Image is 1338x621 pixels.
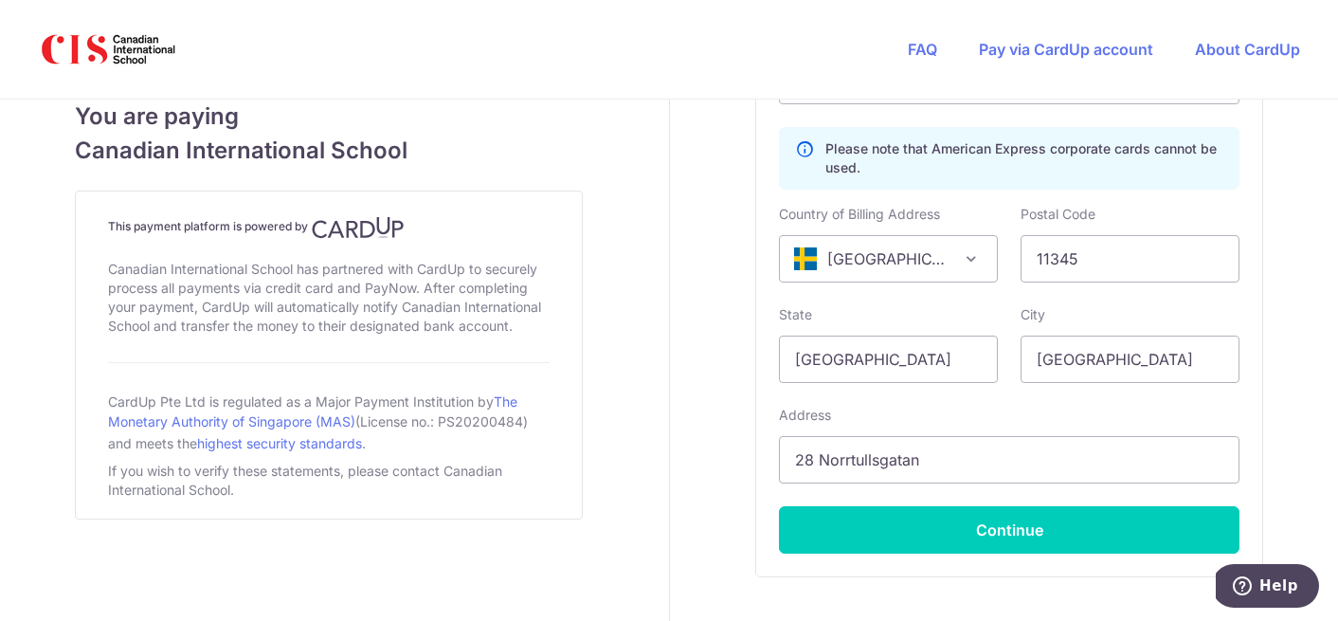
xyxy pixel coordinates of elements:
[908,40,937,59] a: FAQ
[1021,305,1045,324] label: City
[108,216,550,239] h4: This payment platform is powered by
[779,305,812,324] label: State
[780,236,997,282] span: Sweden
[75,134,583,168] span: Canadian International School
[312,216,405,239] img: CardUp
[1021,205,1095,224] label: Postal Code
[75,100,583,134] span: You are paying
[108,256,550,339] div: Canadian International School has partnered with CardUp to securely process all payments via cred...
[1216,564,1319,612] iframe: Opens a widget where you can find more information
[979,40,1153,59] a: Pay via CardUp account
[779,406,831,425] label: Address
[1195,40,1300,59] a: About CardUp
[108,458,550,503] div: If you wish to verify these statements, please contact Canadian International School.
[825,139,1223,177] p: Please note that American Express corporate cards cannot be used.
[779,205,940,224] label: Country of Billing Address
[779,506,1239,554] button: Continue
[197,435,362,451] a: highest security standards
[779,235,998,283] span: Sweden
[1021,235,1239,283] input: Example 123456
[108,386,550,458] div: CardUp Pte Ltd is regulated as a Major Payment Institution by (License no.: PS20200484) and meets...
